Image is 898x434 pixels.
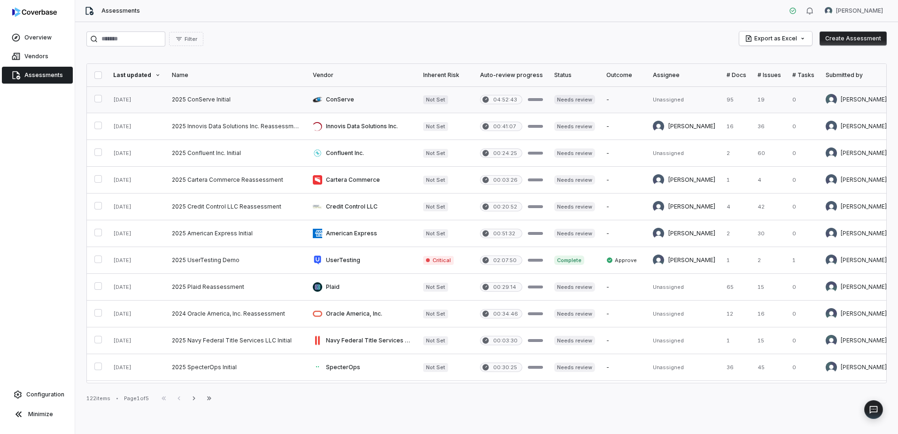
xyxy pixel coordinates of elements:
div: Assignee [653,71,715,79]
span: Filter [185,36,197,43]
div: # Docs [727,71,746,79]
button: Minimize [4,405,71,424]
td: - [601,113,647,140]
span: Minimize [28,411,53,418]
td: - [601,86,647,113]
img: Bridget Seagraves avatar [826,228,837,239]
span: Assessments [24,71,63,79]
td: - [601,354,647,381]
div: Name [172,71,302,79]
div: Submitted by [826,71,887,79]
td: - [601,327,647,354]
button: Export as Excel [739,31,812,46]
button: Filter [169,32,203,46]
div: Inherent Risk [423,71,469,79]
img: Curtis Nohl avatar [825,7,832,15]
img: Travis Helton avatar [826,362,837,373]
div: 122 items [86,395,110,402]
a: Assessments [2,67,73,84]
a: Configuration [4,386,71,403]
img: Robert Latcham avatar [826,308,837,319]
div: # Tasks [792,71,814,79]
td: - [601,220,647,247]
img: Jonathan Wann avatar [826,335,837,346]
img: Bridget Seagraves avatar [826,174,837,186]
span: Overview [24,34,52,41]
div: Vendor [313,71,412,79]
span: Assessments [101,7,140,15]
a: Vendors [2,48,73,65]
td: - [601,194,647,220]
div: Auto-review progress [480,71,543,79]
div: Status [554,71,595,79]
img: Bridget Seagraves avatar [826,121,837,132]
div: Outcome [606,71,642,79]
span: Vendors [24,53,48,60]
img: George Munyua avatar [826,147,837,159]
div: Last updated [113,71,161,79]
button: Curtis Nohl avatar[PERSON_NAME] [819,4,889,18]
img: logo-D7KZi-bG.svg [12,8,57,17]
td: - [601,301,647,327]
img: Ryan Jenkins avatar [826,281,837,293]
span: [PERSON_NAME] [836,7,883,15]
div: # Issues [758,71,781,79]
span: Configuration [26,391,64,398]
img: Michael Violante avatar [826,255,837,266]
div: • [116,395,118,402]
img: Bridget Seagraves avatar [653,201,664,212]
td: - [601,140,647,167]
img: Bridget Seagraves avatar [826,201,837,212]
td: - [601,167,647,194]
img: Travis Helton avatar [826,94,837,105]
img: Bridget Seagraves avatar [653,121,664,132]
img: Bridget Seagraves avatar [653,174,664,186]
td: - [601,274,647,301]
div: Page 1 of 5 [124,395,149,402]
button: Create Assessment [820,31,887,46]
td: - [601,381,647,408]
img: Bridget Seagraves avatar [653,228,664,239]
a: Overview [2,29,73,46]
img: Michael Violante avatar [653,255,664,266]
